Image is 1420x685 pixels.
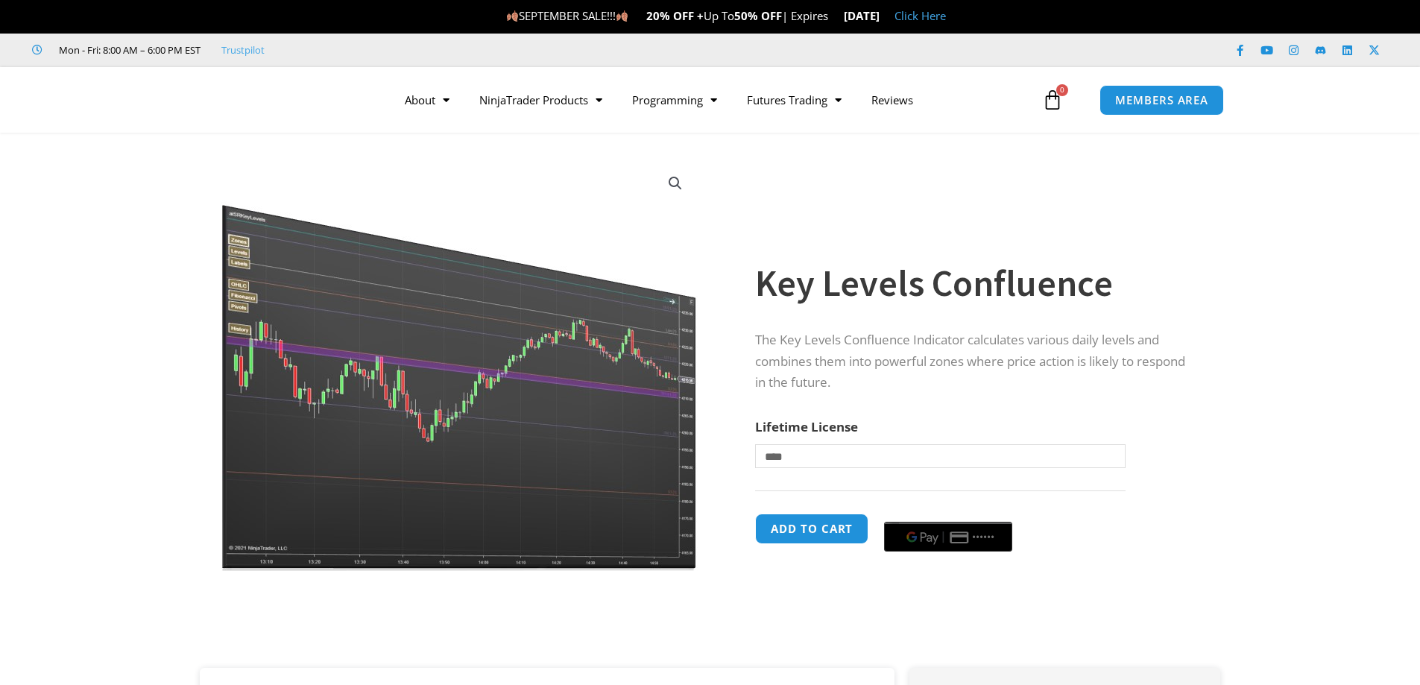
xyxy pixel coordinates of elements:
[755,257,1190,309] h1: Key Levels Confluence
[755,514,868,544] button: Add to cart
[732,83,856,117] a: Futures Trading
[55,41,201,59] span: Mon - Fri: 8:00 AM – 6:00 PM EST
[884,522,1012,552] button: Buy with GPay
[176,73,336,127] img: LogoAI | Affordable Indicators – NinjaTrader
[755,418,858,435] label: Lifetime License
[506,8,844,23] span: SEPTEMBER SALE!!! Up To | Expires
[507,10,518,22] img: 🍂
[221,41,265,59] a: Trustpilot
[221,159,700,571] img: Key Levels 1
[464,83,617,117] a: NinjaTrader Products
[1020,78,1085,121] a: 0
[1056,84,1068,96] span: 0
[390,83,1038,117] nav: Menu
[856,83,928,117] a: Reviews
[755,476,778,486] a: Clear options
[390,83,464,117] a: About
[734,8,782,23] strong: 50% OFF
[662,170,689,197] a: View full-screen image gallery
[1099,85,1224,116] a: MEMBERS AREA
[881,511,1015,513] iframe: Secure payment input frame
[617,83,732,117] a: Programming
[616,10,628,22] img: 🍂
[1115,95,1208,106] span: MEMBERS AREA
[646,8,704,23] strong: 20% OFF +
[755,329,1190,394] p: The Key Levels Confluence Indicator calculates various daily levels and combines them into powerf...
[844,8,880,23] strong: [DATE]
[829,10,840,22] img: ⌛
[894,8,946,23] a: Click Here
[973,532,995,543] text: ••••••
